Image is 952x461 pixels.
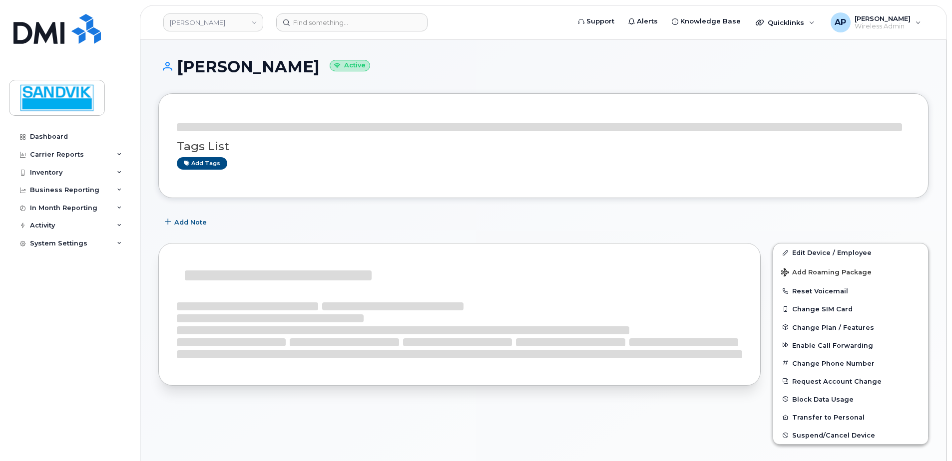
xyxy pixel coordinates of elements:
button: Add Note [158,213,215,231]
span: Enable Call Forwarding [792,341,873,349]
span: Add Note [174,218,207,227]
button: Add Roaming Package [773,261,928,282]
button: Change Plan / Features [773,318,928,336]
small: Active [330,60,370,71]
button: Transfer to Personal [773,408,928,426]
a: Add tags [177,157,227,170]
button: Change Phone Number [773,354,928,372]
button: Suspend/Cancel Device [773,426,928,444]
h3: Tags List [177,140,910,153]
button: Block Data Usage [773,390,928,408]
button: Change SIM Card [773,300,928,318]
span: Add Roaming Package [781,268,872,278]
h1: [PERSON_NAME] [158,58,929,75]
span: Suspend/Cancel Device [792,432,875,439]
button: Request Account Change [773,372,928,390]
button: Reset Voicemail [773,282,928,300]
a: Edit Device / Employee [773,243,928,261]
button: Enable Call Forwarding [773,336,928,354]
span: Change Plan / Features [792,323,874,331]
